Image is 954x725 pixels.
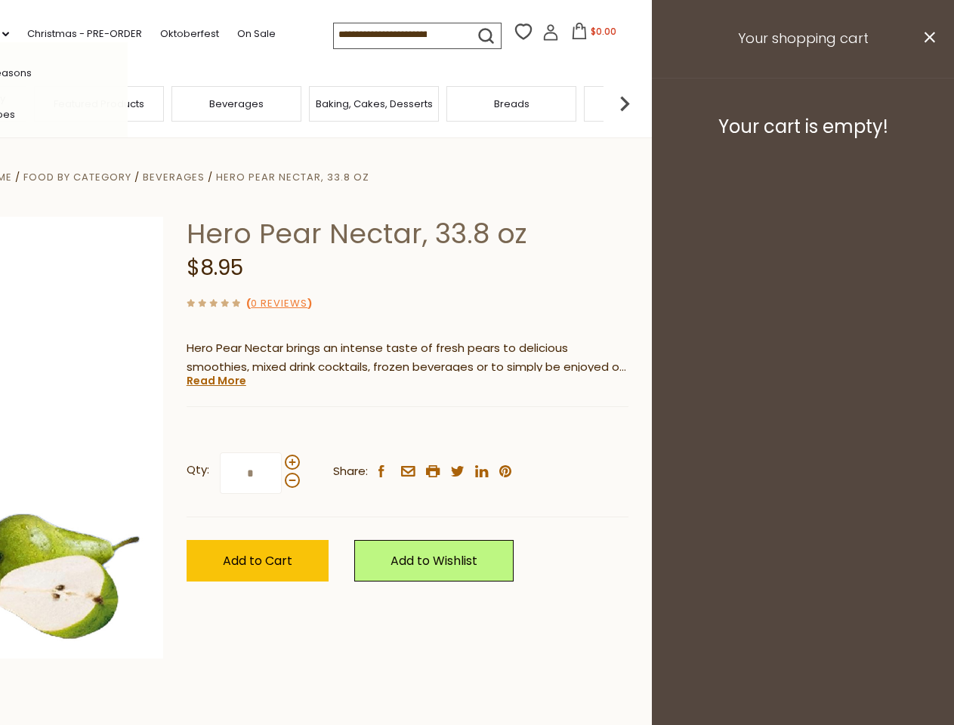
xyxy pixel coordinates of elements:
a: Baking, Cakes, Desserts [316,98,433,110]
span: Add to Cart [223,552,292,569]
span: ( ) [246,296,312,310]
a: Breads [494,98,529,110]
a: Hero Pear Nectar, 33.8 oz [216,170,369,184]
a: On Sale [237,26,276,42]
a: Christmas - PRE-ORDER [27,26,142,42]
img: next arrow [610,88,640,119]
strong: Qty: [187,461,209,480]
button: Add to Cart [187,540,329,582]
span: $8.95 [187,253,243,282]
a: Read More [187,373,246,388]
a: Beverages [209,98,264,110]
a: 0 Reviews [251,296,307,312]
h1: Hero Pear Nectar, 33.8 oz [187,217,628,251]
span: $0.00 [591,25,616,38]
a: Food By Category [23,170,131,184]
p: Hero Pear Nectar brings an intense taste of fresh pears to delicious smoothies, mixed drink cockt... [187,339,628,377]
a: Oktoberfest [160,26,219,42]
a: Beverages [143,170,205,184]
input: Qty: [220,452,282,494]
a: Add to Wishlist [354,540,514,582]
span: Share: [333,462,368,481]
h3: Your cart is empty! [671,116,935,138]
button: $0.00 [562,23,626,45]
